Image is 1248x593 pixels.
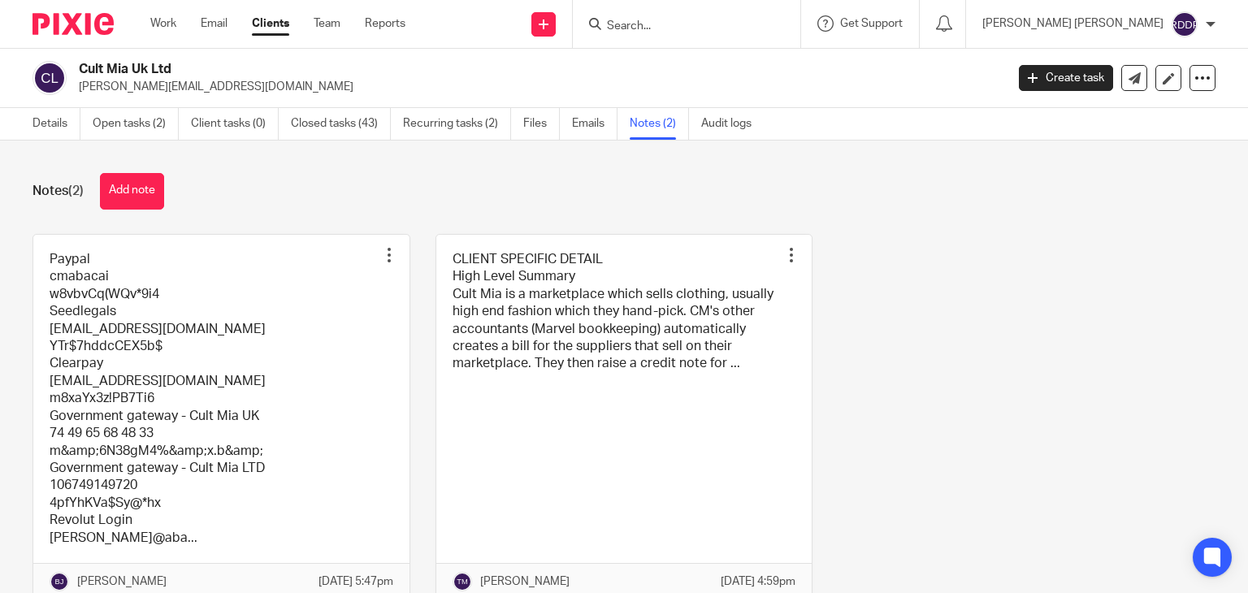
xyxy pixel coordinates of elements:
p: [DATE] 4:59pm [721,574,795,590]
a: Open tasks (2) [93,108,179,140]
a: Team [314,15,340,32]
a: Email [201,15,227,32]
p: [PERSON_NAME] [480,574,570,590]
img: svg%3E [50,572,69,591]
a: Clients [252,15,289,32]
a: Details [32,108,80,140]
a: Closed tasks (43) [291,108,391,140]
a: Files [523,108,560,140]
img: svg%3E [32,61,67,95]
a: Create task [1019,65,1113,91]
a: Emails [572,108,617,140]
a: Reports [365,15,405,32]
p: [DATE] 5:47pm [318,574,393,590]
a: Notes (2) [630,108,689,140]
p: [PERSON_NAME] [77,574,167,590]
h1: Notes [32,183,84,200]
p: [PERSON_NAME][EMAIL_ADDRESS][DOMAIN_NAME] [79,79,994,95]
img: svg%3E [1172,11,1198,37]
img: Pixie [32,13,114,35]
span: Get Support [840,18,903,29]
a: Client tasks (0) [191,108,279,140]
p: [PERSON_NAME] [PERSON_NAME] [982,15,1163,32]
button: Add note [100,173,164,210]
a: Work [150,15,176,32]
a: Recurring tasks (2) [403,108,511,140]
img: svg%3E [453,572,472,591]
span: (2) [68,184,84,197]
h2: Cult Mia Uk Ltd [79,61,812,78]
input: Search [605,19,752,34]
a: Audit logs [701,108,764,140]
